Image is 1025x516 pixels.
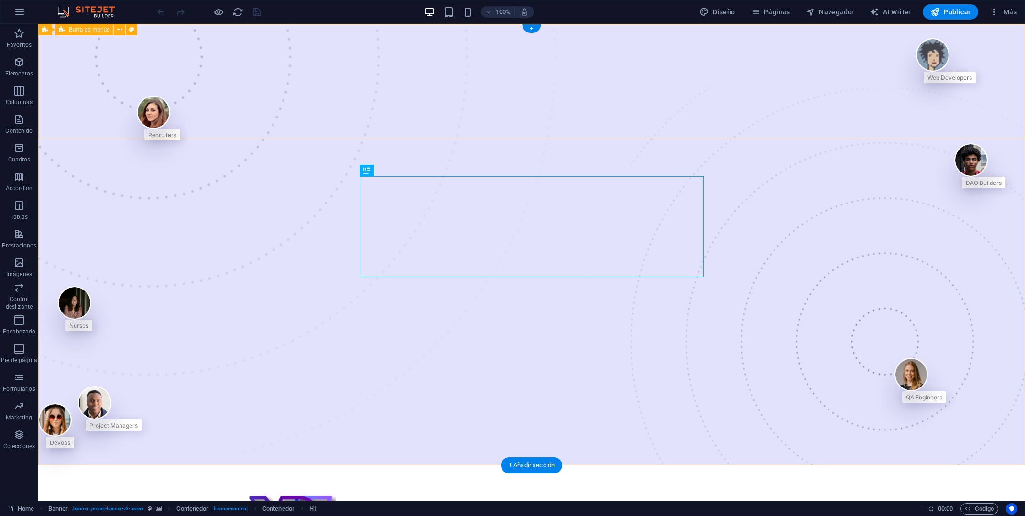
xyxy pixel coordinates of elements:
button: Publicar [923,4,979,20]
p: Formularios [3,385,35,393]
i: Este elemento contiene un fondo [156,506,162,511]
button: 100% [481,6,515,18]
p: Elementos [5,70,33,77]
button: Haz clic para salir del modo de previsualización y seguir editando [213,6,224,18]
nav: breadcrumb [48,503,317,515]
i: Este elemento es un preajuste personalizable [148,506,152,511]
span: Haz clic para seleccionar y doble clic para editar [48,503,68,515]
h6: Tiempo de la sesión [928,503,953,515]
p: Accordion [6,184,33,192]
i: Al redimensionar, ajustar el nivel de zoom automáticamente para ajustarse al dispositivo elegido. [520,8,529,16]
span: AI Writer [870,7,911,17]
span: . banner-content [212,503,247,515]
span: Publicar [930,7,971,17]
button: Más [986,4,1021,20]
i: Volver a cargar página [232,7,243,18]
img: Editor Logo [55,6,127,18]
button: Usercentrics [1006,503,1017,515]
span: Más [990,7,1017,17]
h6: 100% [495,6,511,18]
p: Tablas [11,213,28,221]
p: Contenido [5,127,33,135]
button: Código [960,503,998,515]
span: Haz clic para seleccionar y doble clic para editar [176,503,208,515]
div: + [522,24,541,33]
p: Cuadros [8,156,31,163]
p: Favoritos [7,41,32,49]
span: 00 00 [938,503,953,515]
span: Código [965,503,994,515]
button: Diseño [696,4,739,20]
span: Barra de menús [69,27,109,32]
p: Colecciones [3,442,35,450]
button: reload [232,6,243,18]
div: + Añadir sección [501,457,562,473]
a: Haz clic para cancelar la selección y doble clic para abrir páginas [8,503,34,515]
div: Diseño (Ctrl+Alt+Y) [696,4,739,20]
button: Páginas [747,4,794,20]
p: Pie de página [1,356,37,364]
p: Encabezado [3,328,35,335]
p: Columnas [6,98,33,106]
span: Navegador [806,7,854,17]
button: Navegador [802,4,858,20]
span: Páginas [751,7,790,17]
span: Diseño [699,7,735,17]
span: Haz clic para seleccionar y doble clic para editar [309,503,317,515]
span: Haz clic para seleccionar y doble clic para editar [262,503,294,515]
span: : [945,505,946,512]
p: Marketing [6,414,32,421]
p: Prestaciones [2,242,36,249]
button: AI Writer [866,4,915,20]
p: Imágenes [6,270,32,278]
span: . banner .preset-banner-v3-career [72,503,144,515]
